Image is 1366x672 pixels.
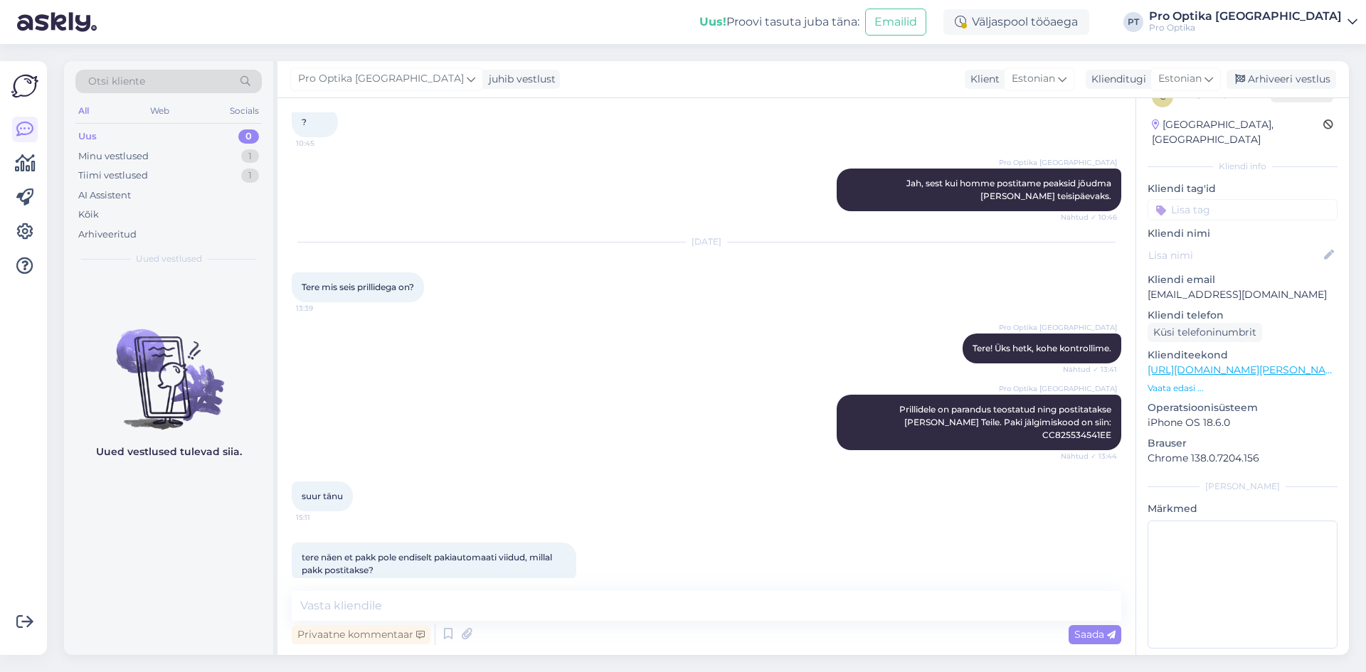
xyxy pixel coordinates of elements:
[1148,451,1338,466] p: Chrome 138.0.7204.156
[1148,348,1338,363] p: Klienditeekond
[78,169,148,183] div: Tiimi vestlused
[302,117,307,127] span: ?
[78,228,137,242] div: Arhiveeritud
[1061,212,1117,223] span: Nähtud ✓ 10:46
[296,512,349,523] span: 15:11
[699,14,859,31] div: Proovi tasuta juba täna:
[1227,70,1336,89] div: Arhiveeri vestlus
[241,149,259,164] div: 1
[973,343,1111,353] span: Tere! Üks hetk, kohe kontrollime.
[241,169,259,183] div: 1
[1148,323,1262,342] div: Küsi telefoninumbrit
[1148,181,1338,196] p: Kliendi tag'id
[78,129,97,144] div: Uus
[1148,501,1338,516] p: Märkmed
[78,188,131,203] div: AI Assistent
[302,282,414,292] span: Tere mis seis prillidega on?
[1123,12,1143,32] div: PT
[1148,160,1338,173] div: Kliendi info
[1012,71,1055,87] span: Estonian
[227,102,262,120] div: Socials
[999,322,1117,333] span: Pro Optika [GEOGRAPHIC_DATA]
[238,129,259,144] div: 0
[1148,226,1338,241] p: Kliendi nimi
[1148,287,1338,302] p: [EMAIL_ADDRESS][DOMAIN_NAME]
[292,235,1121,248] div: [DATE]
[1148,247,1321,263] input: Lisa nimi
[1152,117,1323,147] div: [GEOGRAPHIC_DATA], [GEOGRAPHIC_DATA]
[865,9,926,36] button: Emailid
[483,72,556,87] div: juhib vestlust
[906,178,1113,201] span: Jah, sest kui homme postitame peaksid jõudma [PERSON_NAME] teisipäevaks.
[1148,400,1338,415] p: Operatsioonisüsteem
[302,491,343,501] span: suur tänu
[292,625,430,644] div: Privaatne kommentaar
[147,102,172,120] div: Web
[1074,628,1116,641] span: Saada
[1061,451,1117,462] span: Nähtud ✓ 13:44
[78,149,149,164] div: Minu vestlused
[1148,272,1338,287] p: Kliendi email
[999,157,1117,168] span: Pro Optika [GEOGRAPHIC_DATA]
[943,9,1089,35] div: Väljaspool tööaega
[1149,11,1342,22] div: Pro Optika [GEOGRAPHIC_DATA]
[1149,22,1342,33] div: Pro Optika
[1149,11,1357,33] a: Pro Optika [GEOGRAPHIC_DATA]Pro Optika
[1086,72,1146,87] div: Klienditugi
[1158,71,1202,87] span: Estonian
[296,303,349,314] span: 13:39
[1148,363,1344,376] a: [URL][DOMAIN_NAME][PERSON_NAME]
[78,208,99,222] div: Kõik
[88,74,145,89] span: Otsi kliente
[965,72,1000,87] div: Klient
[298,71,464,87] span: Pro Optika [GEOGRAPHIC_DATA]
[999,383,1117,394] span: Pro Optika [GEOGRAPHIC_DATA]
[699,15,726,28] b: Uus!
[1063,364,1117,375] span: Nähtud ✓ 13:41
[11,73,38,100] img: Askly Logo
[1148,415,1338,430] p: iPhone OS 18.6.0
[1148,436,1338,451] p: Brauser
[296,138,349,149] span: 10:45
[96,444,242,459] p: Uued vestlused tulevad siia.
[75,102,92,120] div: All
[64,304,273,432] img: No chats
[1148,382,1338,395] p: Vaata edasi ...
[899,404,1113,440] span: Prillidele on parandus teostatud ning postitatakse [PERSON_NAME] Teile. Paki jälgimiskood on siin...
[1148,308,1338,323] p: Kliendi telefon
[1148,199,1338,220] input: Lisa tag
[302,552,554,575] span: tere näen et pakk pole endiselt pakiautomaati viidud, millal pakk postitakse?
[1148,480,1338,493] div: [PERSON_NAME]
[136,252,202,265] span: Uued vestlused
